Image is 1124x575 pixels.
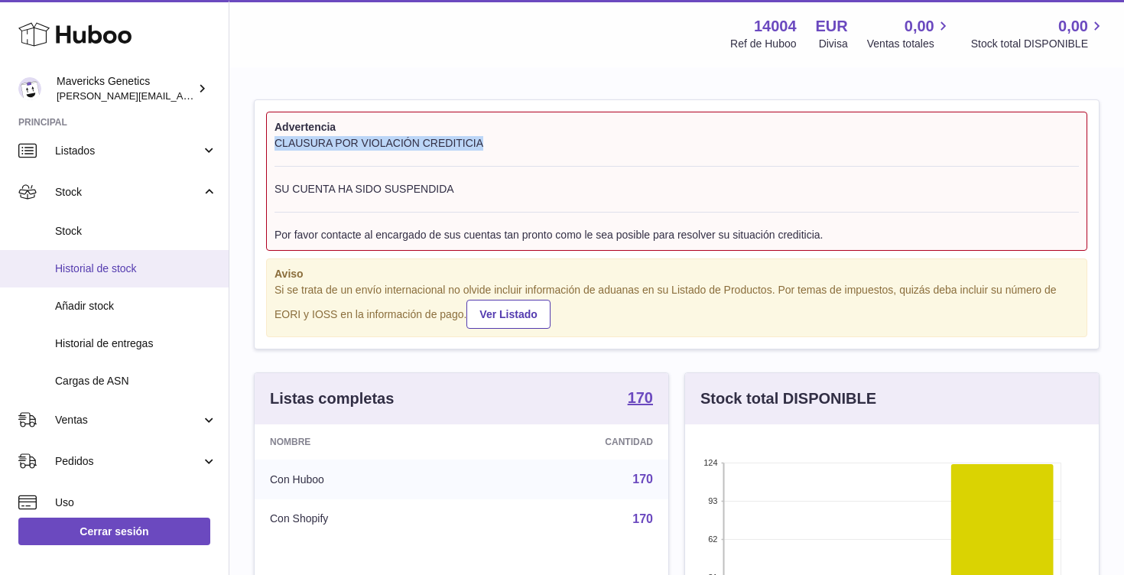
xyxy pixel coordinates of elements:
[55,224,217,239] span: Stock
[275,283,1079,329] div: Si se trata de un envío internacional no olvide incluir información de aduanas en su Listado de P...
[55,185,201,200] span: Stock
[55,454,201,469] span: Pedidos
[18,77,41,100] img: pablo@mavericksgenetics.com
[55,299,217,313] span: Añadir stock
[57,89,307,102] span: [PERSON_NAME][EMAIL_ADDRESS][DOMAIN_NAME]
[703,458,717,467] text: 124
[55,336,217,351] span: Historial de entregas
[275,120,1079,135] strong: Advertencia
[632,512,653,525] a: 170
[466,300,550,329] a: Ver Listado
[628,390,653,405] strong: 170
[275,136,1079,242] div: CLAUSURA POR VIOLACIÓN CREDITICIA SU CUENTA HA SIDO SUSPENDIDA Por favor contacte al encargado de...
[971,37,1106,51] span: Stock total DISPONIBLE
[255,424,474,460] th: Nombre
[1058,16,1088,37] span: 0,00
[816,16,848,37] strong: EUR
[632,473,653,486] a: 170
[255,499,474,539] td: Con Shopify
[867,37,952,51] span: Ventas totales
[867,16,952,51] a: 0,00 Ventas totales
[55,413,201,427] span: Ventas
[971,16,1106,51] a: 0,00 Stock total DISPONIBLE
[55,262,217,276] span: Historial de stock
[474,424,668,460] th: Cantidad
[905,16,934,37] span: 0,00
[628,390,653,408] a: 170
[730,37,796,51] div: Ref de Huboo
[255,460,474,499] td: Con Huboo
[55,374,217,388] span: Cargas de ASN
[708,496,717,505] text: 93
[819,37,848,51] div: Divisa
[55,495,217,510] span: Uso
[18,518,210,545] a: Cerrar sesión
[275,267,1079,281] strong: Aviso
[57,74,194,103] div: Mavericks Genetics
[754,16,797,37] strong: 14004
[700,388,876,409] h3: Stock total DISPONIBLE
[270,388,394,409] h3: Listas completas
[55,144,201,158] span: Listados
[708,534,717,544] text: 62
